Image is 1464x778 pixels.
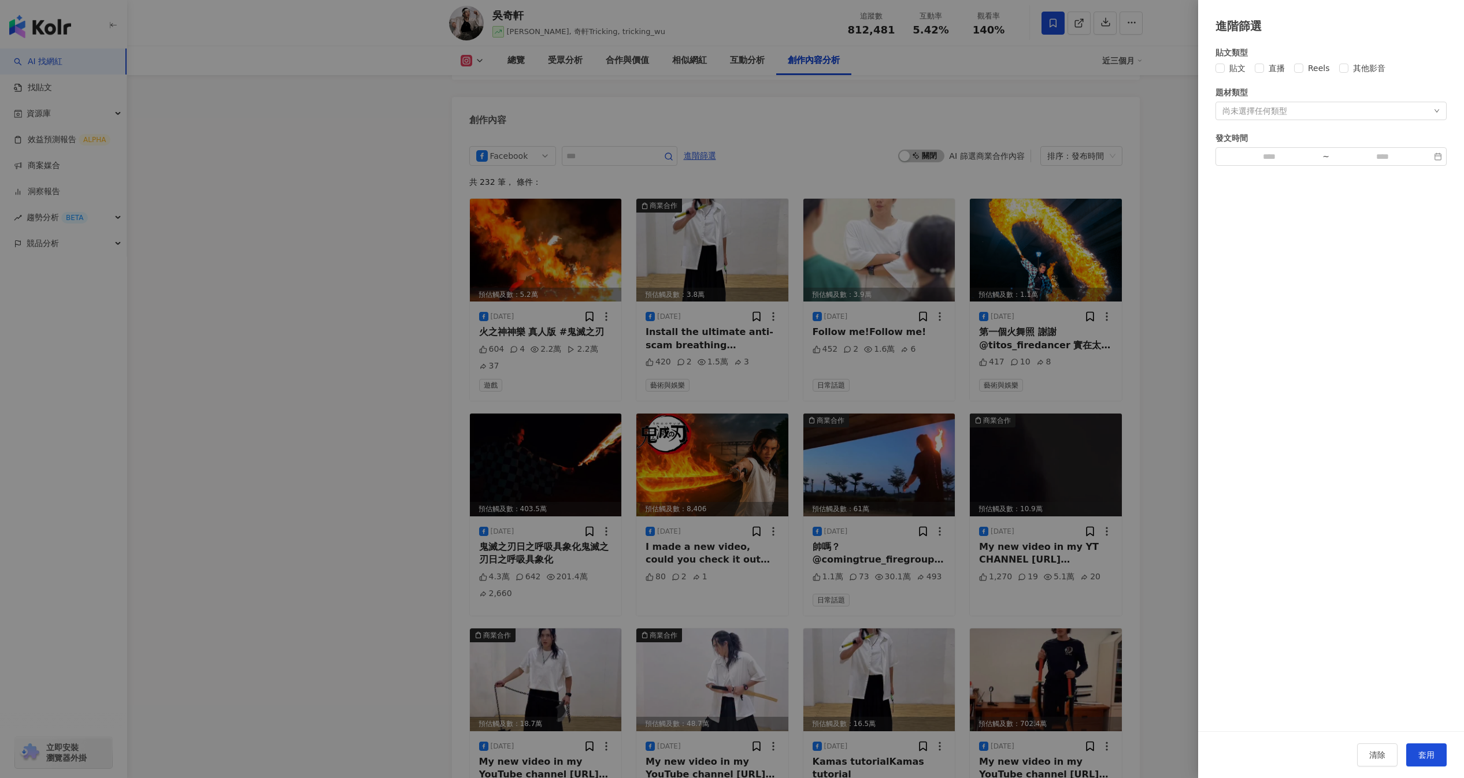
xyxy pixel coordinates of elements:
[1215,46,1447,59] div: 貼文類型
[1264,62,1289,75] span: 直播
[1418,750,1435,760] span: 套用
[1215,132,1447,144] div: 發文時間
[1434,108,1440,114] span: down
[1348,62,1390,75] span: 其他影音
[1369,750,1385,760] span: 清除
[1222,106,1287,116] div: 尚未選擇任何類型
[1406,743,1447,766] button: 套用
[1303,62,1335,75] span: Reels
[1215,17,1447,35] div: 進階篩選
[1225,62,1250,75] span: 貼文
[1215,86,1447,99] div: 題材類型
[1318,152,1334,161] div: ~
[1357,743,1398,766] button: 清除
